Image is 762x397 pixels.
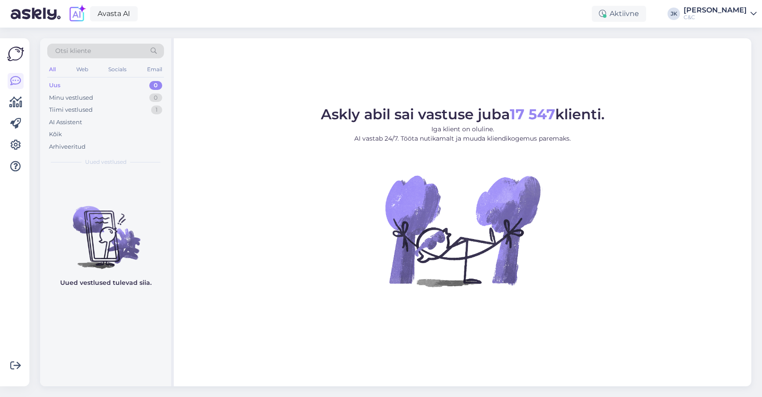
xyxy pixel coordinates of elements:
[55,46,91,56] span: Otsi kliente
[60,278,152,288] p: Uued vestlused tulevad siia.
[382,150,543,311] img: No Chat active
[510,105,555,123] b: 17 547
[49,93,93,102] div: Minu vestlused
[151,105,162,114] div: 1
[684,7,757,21] a: [PERSON_NAME]C&C
[90,6,138,21] a: Avasta AI
[321,125,605,143] p: Iga klient on oluline. AI vastab 24/7. Tööta nutikamalt ja muuda kliendikogemus paremaks.
[49,130,62,139] div: Kõik
[684,7,747,14] div: [PERSON_NAME]
[107,64,128,75] div: Socials
[49,142,86,151] div: Arhiveeritud
[149,93,162,102] div: 0
[145,64,164,75] div: Email
[321,105,605,123] span: Askly abil sai vastuse juba klienti.
[7,45,24,62] img: Askly Logo
[68,4,86,23] img: explore-ai
[684,14,747,21] div: C&C
[49,81,61,90] div: Uus
[668,8,680,20] div: JK
[40,190,171,270] img: No chats
[49,118,82,127] div: AI Assistent
[149,81,162,90] div: 0
[592,6,646,22] div: Aktiivne
[49,105,93,114] div: Tiimi vestlused
[74,64,90,75] div: Web
[85,158,127,166] span: Uued vestlused
[47,64,57,75] div: All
